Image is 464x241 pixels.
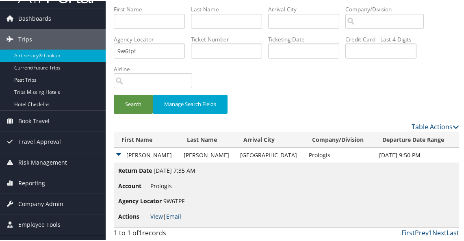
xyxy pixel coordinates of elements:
[268,4,345,13] label: Arrival City
[401,228,415,237] a: First
[150,212,163,219] a: View
[118,165,152,174] span: Return Date
[375,131,459,147] th: Departure Date Range: activate to sort column ascending
[163,196,184,204] span: 9W6TPF
[180,131,236,147] th: Last Name: activate to sort column ascending
[412,122,459,130] a: Table Actions
[345,4,430,13] label: Company/Division
[191,4,268,13] label: Last Name
[447,228,459,237] a: Last
[18,110,50,130] span: Book Travel
[114,35,191,43] label: Agency Locator
[18,172,45,193] span: Reporting
[236,147,305,162] td: [GEOGRAPHIC_DATA]
[236,131,305,147] th: Arrival City: activate to sort column ascending
[415,228,429,237] a: Prev
[432,228,447,237] a: Next
[114,131,180,147] th: First Name: activate to sort column ascending
[18,214,61,234] span: Employee Tools
[429,228,432,237] a: 1
[345,35,423,43] label: Credit Card - Last 4 Digits
[118,211,149,220] span: Actions
[114,4,191,13] label: First Name
[18,28,32,49] span: Trips
[375,147,459,162] td: [DATE] 9:50 PM
[150,181,172,189] span: Prologis
[18,131,61,151] span: Travel Approval
[118,181,149,190] span: Account
[150,212,181,219] span: |
[153,94,228,113] button: Manage Search Fields
[18,152,67,172] span: Risk Management
[180,147,236,162] td: [PERSON_NAME]
[166,212,181,219] a: Email
[18,8,51,28] span: Dashboards
[18,193,63,213] span: Company Admin
[305,147,375,162] td: Prologis
[118,196,162,205] span: Agency Locator
[268,35,345,43] label: Ticketing Date
[114,227,191,241] div: 1 to 1 of records
[114,64,198,72] label: Airline
[191,35,268,43] label: Ticket Number
[139,228,142,237] span: 1
[154,166,195,174] span: [DATE] 7:35 AM
[114,94,153,113] button: Search
[305,131,375,147] th: Company/Division
[114,147,180,162] td: [PERSON_NAME]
